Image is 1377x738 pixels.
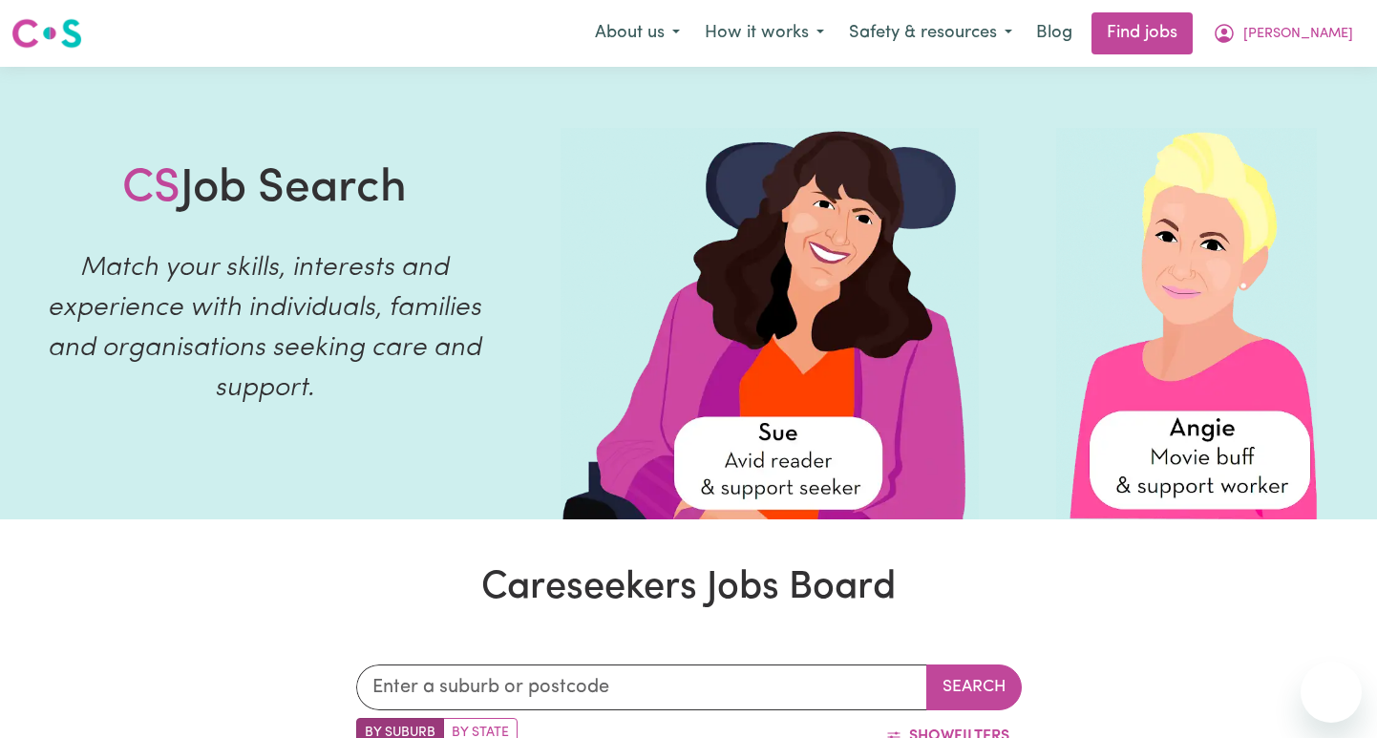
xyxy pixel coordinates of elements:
[1301,662,1362,723] iframe: Button to launch messaging window
[11,16,82,51] img: Careseekers logo
[926,664,1022,710] button: Search
[1091,12,1193,54] a: Find jobs
[11,11,82,55] a: Careseekers logo
[837,13,1025,53] button: Safety & resources
[23,248,507,409] p: Match your skills, interests and experience with individuals, families and organisations seeking ...
[356,664,927,710] input: Enter a suburb or postcode
[1025,12,1084,54] a: Blog
[583,13,692,53] button: About us
[1243,24,1353,45] span: [PERSON_NAME]
[122,166,180,212] span: CS
[1200,13,1366,53] button: My Account
[692,13,837,53] button: How it works
[122,162,407,218] h1: Job Search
